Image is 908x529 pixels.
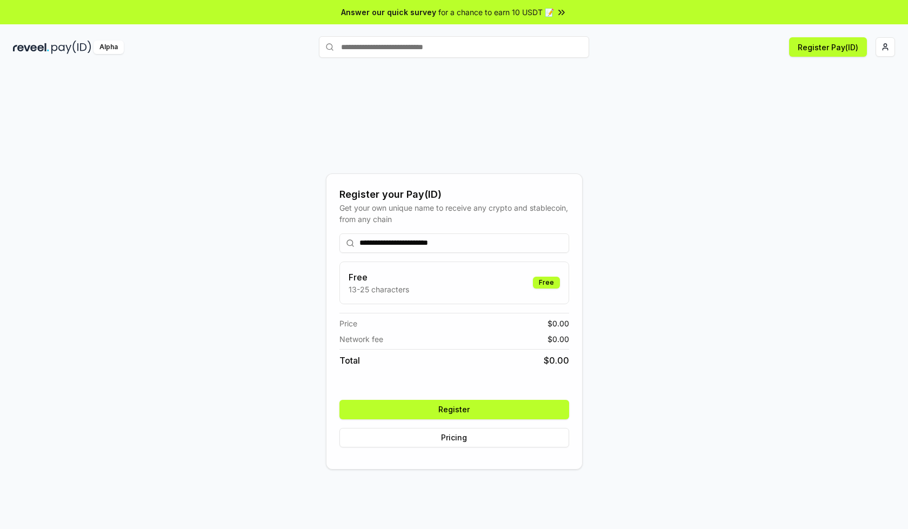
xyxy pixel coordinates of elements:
img: reveel_dark [13,41,49,54]
span: Answer our quick survey [341,6,436,18]
div: Alpha [94,41,124,54]
p: 13-25 characters [349,284,409,295]
span: Total [339,354,360,367]
span: for a chance to earn 10 USDT 📝 [438,6,554,18]
h3: Free [349,271,409,284]
span: Price [339,318,357,329]
span: $ 0.00 [548,318,569,329]
span: $ 0.00 [548,333,569,345]
button: Pricing [339,428,569,447]
button: Register Pay(ID) [789,37,867,57]
div: Free [533,277,560,289]
span: Network fee [339,333,383,345]
button: Register [339,400,569,419]
span: $ 0.00 [544,354,569,367]
div: Get your own unique name to receive any crypto and stablecoin, from any chain [339,202,569,225]
div: Register your Pay(ID) [339,187,569,202]
img: pay_id [51,41,91,54]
